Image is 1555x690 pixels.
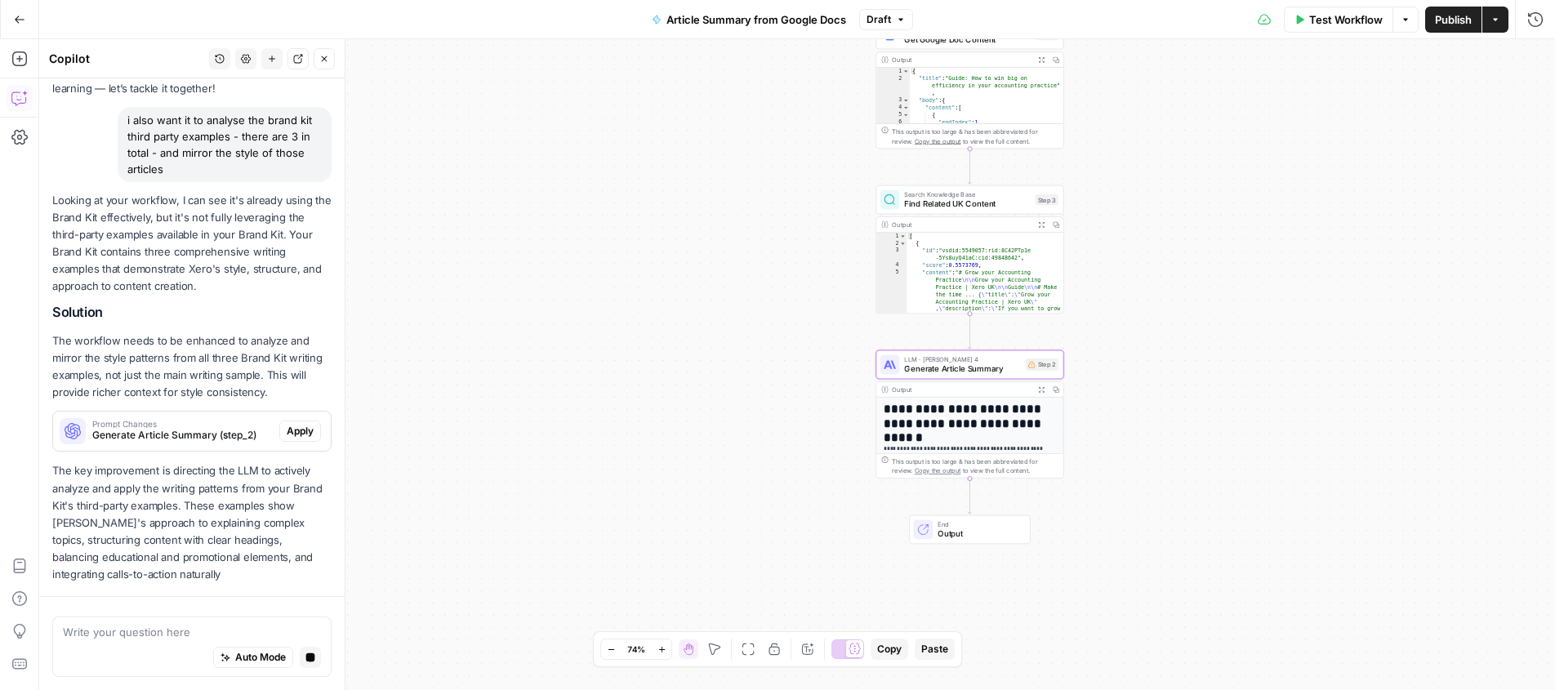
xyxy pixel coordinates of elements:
[666,11,846,28] span: Article Summary from Google Docs
[892,55,1030,65] div: Output
[1036,194,1058,205] div: Step 3
[876,20,1063,149] div: Get Google Doc ContentStep 1Output{ "title":"Guide: How to win big on efficiency in your accounti...
[642,7,856,33] button: Article Summary from Google Docs
[902,96,909,104] span: Toggle code folding, rows 3 through 5556
[92,420,273,428] span: Prompt Changes
[49,51,204,67] div: Copilot
[52,62,332,96] p: I might make mistakes now and then, but I’m always learning — let’s tackle it together!
[876,261,907,269] div: 4
[876,104,910,111] div: 4
[938,528,1020,540] span: Output
[902,68,909,75] span: Toggle code folding, rows 1 through 5557
[627,643,645,656] span: 74%
[52,192,332,296] p: Looking at your workflow, I can see it's already using the Brand Kit effectively, but it's not fu...
[876,96,910,104] div: 3
[884,29,896,41] img: Instagram%20post%20-%201%201.png
[904,33,1031,45] span: Get Google Doc Content
[876,118,910,126] div: 6
[899,240,906,247] span: Toggle code folding, rows 2 through 21
[904,354,1021,364] span: LLM · [PERSON_NAME] 4
[902,104,909,111] span: Toggle code folding, rows 4 through 5555
[892,220,1030,229] div: Output
[859,9,913,30] button: Draft
[287,424,314,438] span: Apply
[235,650,286,665] span: Auto Mode
[213,647,293,668] button: Auto Mode
[968,149,971,184] g: Edge from step_1 to step_3
[892,127,1058,146] div: This output is too large & has been abbreviated for review. to view the full content.
[915,137,960,145] span: Copy the output
[876,240,907,247] div: 2
[876,269,907,363] div: 5
[118,107,332,182] div: i also want it to analyse the brand kit third party examples - there are 3 in total - and mirror ...
[899,233,906,240] span: Toggle code folding, rows 1 through 102
[876,68,910,75] div: 1
[1435,11,1472,28] span: Publish
[877,642,902,657] span: Copy
[871,639,908,660] button: Copy
[876,75,910,97] div: 2
[876,111,910,118] div: 5
[876,515,1063,545] div: EndOutput
[1309,11,1383,28] span: Test Workflow
[1036,29,1058,40] div: Step 1
[968,479,971,514] g: Edge from step_2 to end
[938,519,1020,529] span: End
[52,305,332,320] h2: Solution
[876,185,1063,314] div: Search Knowledge BaseFind Related UK ContentStep 3Output[ { "id":"vsdid:5549057:rid:8C42PTp1e -5Y...
[1026,358,1058,371] div: Step 2
[904,198,1030,210] span: Find Related UK Content
[915,467,960,474] span: Copy the output
[904,189,1030,199] span: Search Knowledge Base
[968,314,971,349] g: Edge from step_3 to step_2
[1284,7,1392,33] button: Test Workflow
[921,642,948,657] span: Paste
[904,363,1021,375] span: Generate Article Summary
[1425,7,1481,33] button: Publish
[915,639,955,660] button: Paste
[902,111,909,118] span: Toggle code folding, rows 5 through 14
[279,421,321,442] button: Apply
[92,428,273,443] span: Generate Article Summary (step_2)
[892,456,1058,476] div: This output is too large & has been abbreviated for review. to view the full content.
[867,12,891,27] span: Draft
[876,233,907,240] div: 1
[876,247,907,261] div: 3
[52,462,332,583] p: The key improvement is directing the LLM to actively analyze and apply the writing patterns from ...
[892,385,1030,394] div: Output
[52,332,332,402] p: The workflow needs to be enhanced to analyze and mirror the style patterns from all three Brand K...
